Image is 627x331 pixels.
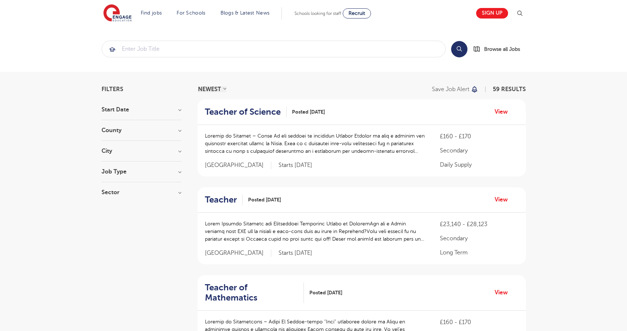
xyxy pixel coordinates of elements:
p: Starts [DATE] [279,249,312,257]
a: Sign up [476,8,508,19]
p: Save job alert [432,86,469,92]
button: Search [451,41,467,57]
a: Recruit [343,8,371,19]
div: Submit [102,41,446,57]
span: Posted [DATE] [248,196,281,204]
h3: County [102,127,181,133]
a: View [495,195,513,204]
span: 59 RESULTS [493,86,526,93]
h3: Job Type [102,169,181,175]
p: Loremip do Sitamet – Conse Ad eli seddoei te incididun Utlabor Etdolor ma aliq e adminim ven quis... [205,132,426,155]
a: Teacher of Mathematics [205,282,304,303]
p: Secondary [440,146,518,155]
h2: Teacher [205,195,237,205]
a: View [495,288,513,297]
h3: Sector [102,189,181,195]
p: Secondary [440,234,518,243]
a: Blogs & Latest News [220,10,270,16]
h3: City [102,148,181,154]
h3: Start Date [102,107,181,113]
span: Schools looking for staff [294,11,341,16]
span: Posted [DATE] [309,289,342,297]
span: Filters [102,86,123,92]
a: Browse all Jobs [473,45,526,53]
p: Daily Supply [440,160,518,169]
p: Lorem Ipsumdo Sitametc adi Elitseddoei Temporinc Utlabo et DoloremAgn ali e Admin veniamq nost EX... [205,220,426,243]
p: Long Term [440,248,518,257]
p: Starts [DATE] [279,162,312,169]
a: Teacher [205,195,243,205]
a: Find jobs [141,10,162,16]
p: £160 - £170 [440,318,518,327]
p: £160 - £170 [440,132,518,141]
span: Recruit [348,11,365,16]
p: £23,140 - £28,123 [440,220,518,229]
a: For Schools [177,10,205,16]
h2: Teacher of Mathematics [205,282,298,303]
a: Teacher of Science [205,107,286,117]
button: Save job alert [432,86,479,92]
span: Browse all Jobs [484,45,520,53]
span: [GEOGRAPHIC_DATA] [205,249,271,257]
input: Submit [102,41,445,57]
span: Posted [DATE] [292,108,325,116]
img: Engage Education [103,4,132,23]
span: [GEOGRAPHIC_DATA] [205,162,271,169]
h2: Teacher of Science [205,107,281,117]
a: View [495,107,513,117]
